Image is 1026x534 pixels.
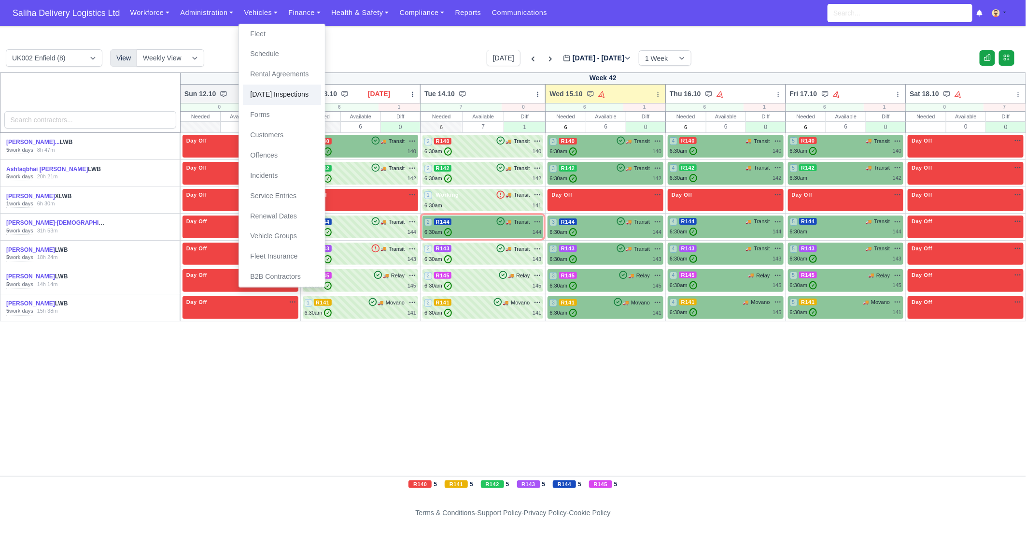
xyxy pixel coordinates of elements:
[666,112,706,121] div: Needed
[6,246,107,254] div: LWB
[754,217,770,226] span: Transit
[6,227,33,235] div: work days
[666,103,744,111] div: 6
[670,164,677,172] span: 4
[906,112,946,121] div: Needed
[910,164,934,171] span: Day Off
[866,121,906,132] div: 0
[874,217,890,226] span: Transit
[37,200,55,208] div: 6h 30m
[866,218,871,225] span: 🚚
[773,147,781,155] div: 140
[986,121,1026,132] div: 0
[626,245,632,252] span: 🚚
[799,137,817,144] span: R140
[381,112,421,121] div: Diff
[569,282,577,290] span: ✓
[6,273,55,280] a: [PERSON_NAME]
[910,272,934,278] span: Day Off
[706,112,746,121] div: Available
[424,174,452,183] div: 6:30am
[790,255,817,263] div: 6:30am
[559,165,577,172] span: R142
[506,191,511,199] span: 🚚
[533,282,541,290] div: 145
[514,137,530,145] span: Transit
[586,112,626,121] div: Available
[6,146,33,154] div: work days
[504,121,545,132] div: 1
[514,164,530,173] span: Transit
[424,191,432,199] span: 1
[893,255,901,263] div: 143
[549,174,577,183] div: 6:30am
[670,245,677,253] span: 4
[786,112,826,121] div: Needed
[221,112,260,121] div: Available
[790,174,808,182] div: 6:30am
[37,173,58,181] div: 20h 21m
[773,255,781,263] div: 143
[790,137,798,145] span: 5
[670,137,677,145] span: 4
[444,255,452,263] span: ✓
[381,121,421,132] div: 0
[893,147,901,155] div: 140
[175,3,239,22] a: Administration
[790,147,817,155] div: 6:30am
[689,255,697,263] span: ✓
[679,272,697,278] span: R145
[424,165,432,173] span: 2
[893,281,901,289] div: 145
[434,165,452,172] span: R142
[533,228,541,236] div: 144
[790,245,798,253] span: 5
[424,255,452,263] div: 6:30am
[910,89,939,99] span: Sat 18.10
[184,245,209,252] span: Day Off
[670,191,694,198] span: Day Off
[746,245,752,252] span: 🚚
[514,191,530,199] span: Transit
[670,228,697,236] div: 6:30am
[424,218,432,226] span: 2
[874,245,890,253] span: Transit
[559,245,577,252] span: R143
[670,218,677,226] span: 4
[383,272,389,279] span: 🚚
[809,281,817,289] span: ✓
[626,138,632,145] span: 🚚
[689,174,697,182] span: ✓
[184,272,209,278] span: Day Off
[799,218,817,225] span: R144
[634,164,650,173] span: Transit
[508,272,514,279] span: 🚚
[910,191,934,198] span: Day Off
[744,103,786,111] div: 1
[653,147,661,156] div: 140
[679,137,697,144] span: R140
[569,228,577,236] span: ✓
[283,3,326,22] a: Finance
[893,228,901,236] div: 144
[6,246,55,253] a: [PERSON_NAME]
[706,121,746,131] div: 6
[626,121,666,132] div: 0
[790,272,798,279] span: 5
[444,147,452,156] span: ✓
[514,218,530,226] span: Transit
[6,254,33,261] div: work days
[549,228,577,236] div: 6:30am
[866,112,906,121] div: Diff
[874,164,890,172] span: Transit
[569,509,610,517] a: Cookie Policy
[434,138,452,144] span: R140
[239,3,283,22] a: Vehicles
[866,137,871,144] span: 🚚
[984,103,1026,111] div: 7
[634,137,650,145] span: Transit
[424,202,442,210] div: 6:30am
[324,255,332,263] span: ✓
[893,174,901,182] div: 142
[670,255,697,263] div: 6:30am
